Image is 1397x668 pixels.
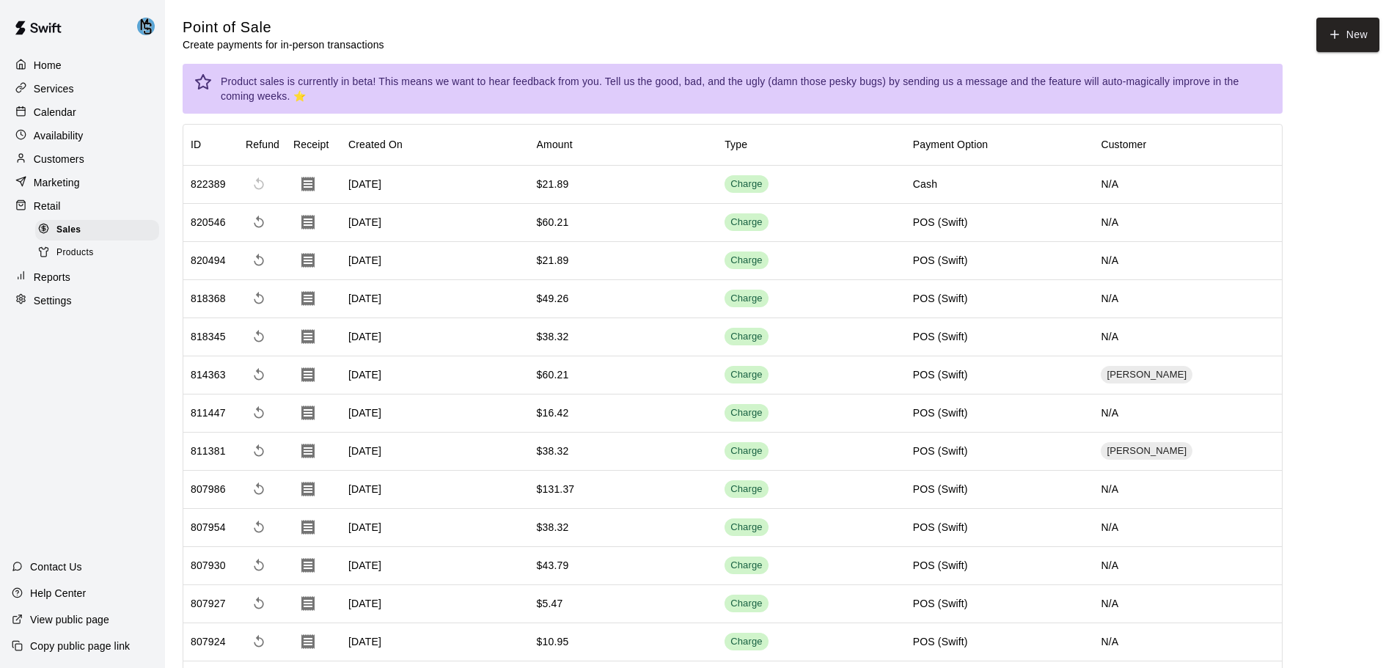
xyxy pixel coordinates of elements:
div: [DATE] [341,280,529,318]
div: Charge [730,254,763,268]
a: Settings [12,290,153,312]
div: [DATE] [341,509,529,547]
div: 807924 [191,634,226,649]
div: Charge [730,406,763,420]
div: N/A [1093,318,1282,356]
div: Charge [730,482,763,496]
span: Refund payment [246,476,272,502]
div: 820494 [191,253,226,268]
a: Services [12,78,153,100]
div: Charge [730,368,763,382]
div: Products [35,243,159,263]
button: Download Receipt [293,360,323,389]
p: Services [34,81,74,96]
span: Refund payment [246,628,272,655]
a: Customers [12,148,153,170]
div: [DATE] [341,318,529,356]
p: Retail [34,199,61,213]
div: $49.26 [537,291,569,306]
div: [DATE] [341,394,529,433]
div: [DATE] [341,547,529,585]
div: [DATE] [341,471,529,509]
span: Products [56,246,94,260]
div: 818368 [191,291,226,306]
button: Download Receipt [293,474,323,504]
button: Download Receipt [293,589,323,618]
div: 807930 [191,558,226,573]
span: Cannot make a refund for non card payments [246,171,272,197]
div: POS (Swift) [913,215,968,230]
span: Refund payment [246,323,272,350]
a: Home [12,54,153,76]
button: Download Receipt [293,169,323,199]
div: Charge [730,444,763,458]
span: [PERSON_NAME] [1101,444,1192,458]
div: 807927 [191,596,226,611]
span: Refund payment [246,285,272,312]
p: Contact Us [30,559,82,574]
div: [DATE] [341,585,529,623]
span: Sales [56,223,81,238]
span: Refund payment [246,590,272,617]
span: Refund payment [246,209,272,235]
a: Retail [12,195,153,217]
div: $5.47 [537,596,563,611]
div: Amount [529,124,718,165]
div: $21.89 [537,253,569,268]
p: Settings [34,293,72,308]
a: Reports [12,266,153,288]
div: [DATE] [341,204,529,242]
span: Refund payment [246,247,272,274]
a: sending us a message [903,76,1008,87]
button: Download Receipt [293,627,323,656]
div: ID [191,124,201,165]
p: Calendar [34,105,76,120]
span: Refund payment [246,514,272,540]
div: N/A [1093,547,1282,585]
div: Customer [1101,124,1146,165]
div: POS (Swift) [913,291,968,306]
div: N/A [1093,471,1282,509]
span: [PERSON_NAME] [1101,368,1192,382]
div: Charge [730,521,763,535]
p: View public page [30,612,109,627]
a: Availability [12,125,153,147]
div: N/A [1093,585,1282,623]
div: POS (Swift) [913,329,968,344]
div: 807986 [191,482,226,496]
p: Create payments for in-person transactions [183,37,384,52]
div: POS (Swift) [913,444,968,458]
p: Customers [34,152,84,166]
div: POS (Swift) [913,558,968,573]
div: $38.32 [537,444,569,458]
button: Download Receipt [293,208,323,237]
div: Refund [246,124,279,165]
div: POS (Swift) [913,482,968,496]
a: Calendar [12,101,153,123]
div: $10.95 [537,634,569,649]
img: MNS Facility Support [137,18,155,35]
div: $38.32 [537,520,569,535]
div: Charge [730,635,763,649]
div: 822389 [191,177,226,191]
div: [DATE] [341,242,529,280]
div: [PERSON_NAME] [1101,442,1192,460]
a: Marketing [12,172,153,194]
div: POS (Swift) [913,520,968,535]
div: $60.21 [537,367,569,382]
div: Receipt [286,124,341,165]
div: 814363 [191,367,226,382]
p: Reports [34,270,70,285]
button: Download Receipt [293,284,323,313]
div: 818345 [191,329,226,344]
div: Created On [341,124,529,165]
p: Help Center [30,586,86,601]
button: Download Receipt [293,246,323,275]
div: 820546 [191,215,226,230]
div: 807954 [191,520,226,535]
